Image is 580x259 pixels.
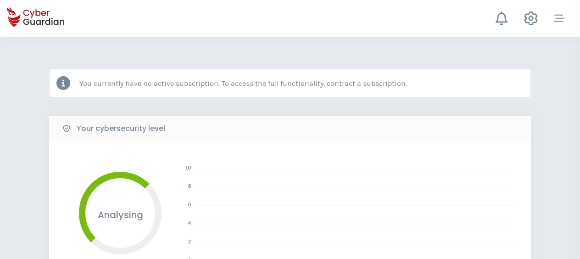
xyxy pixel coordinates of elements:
b: Your cybersecurity level [77,123,165,134]
tspan: 2 [188,239,191,244]
tspan: 8 [188,183,191,189]
tspan: 6 [188,202,191,207]
tspan: 10 [185,165,191,170]
span: Analysing [98,208,143,221]
tspan: 4 [188,220,191,226]
p: You currently have no active subscription. To access the full functionality, contract a subscript... [79,79,407,88]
